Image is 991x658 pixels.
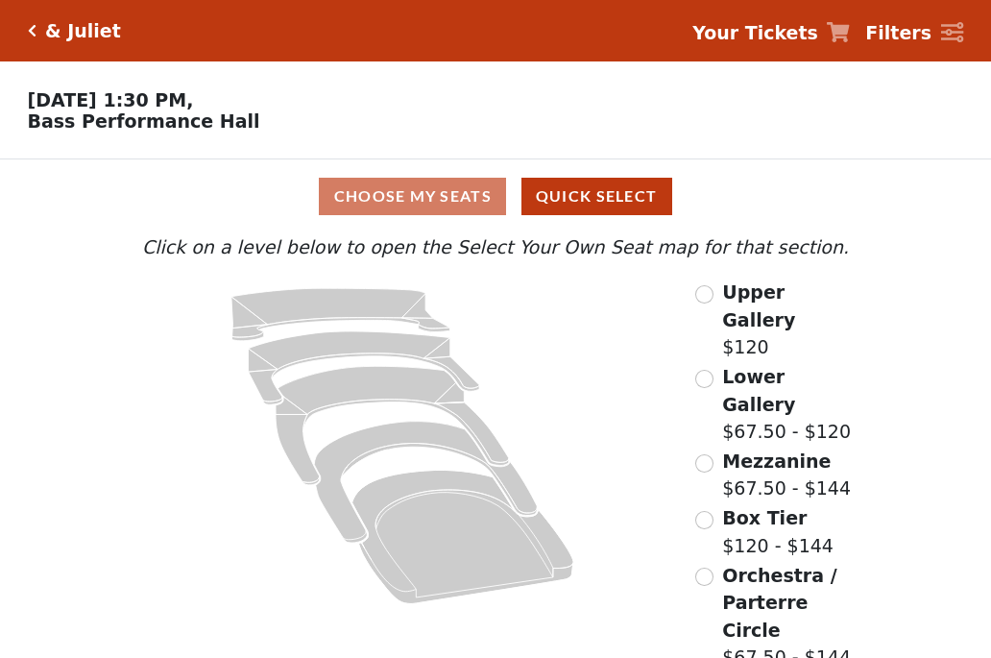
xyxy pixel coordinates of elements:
[352,471,574,604] path: Orchestra / Parterre Circle - Seats Available: 24
[249,331,480,404] path: Lower Gallery - Seats Available: 57
[722,451,831,472] span: Mezzanine
[722,363,854,446] label: $67.50 - $120
[137,233,854,261] p: Click on a level below to open the Select Your Own Seat map for that section.
[865,19,963,47] a: Filters
[28,24,36,37] a: Click here to go back to filters
[722,448,851,502] label: $67.50 - $144
[692,19,850,47] a: Your Tickets
[231,288,450,341] path: Upper Gallery - Seats Available: 295
[722,565,836,641] span: Orchestra / Parterre Circle
[722,507,807,528] span: Box Tier
[722,279,854,361] label: $120
[521,178,672,215] button: Quick Select
[865,22,931,43] strong: Filters
[722,281,795,330] span: Upper Gallery
[722,504,834,559] label: $120 - $144
[45,20,121,42] h5: & Juliet
[722,366,795,415] span: Lower Gallery
[692,22,818,43] strong: Your Tickets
